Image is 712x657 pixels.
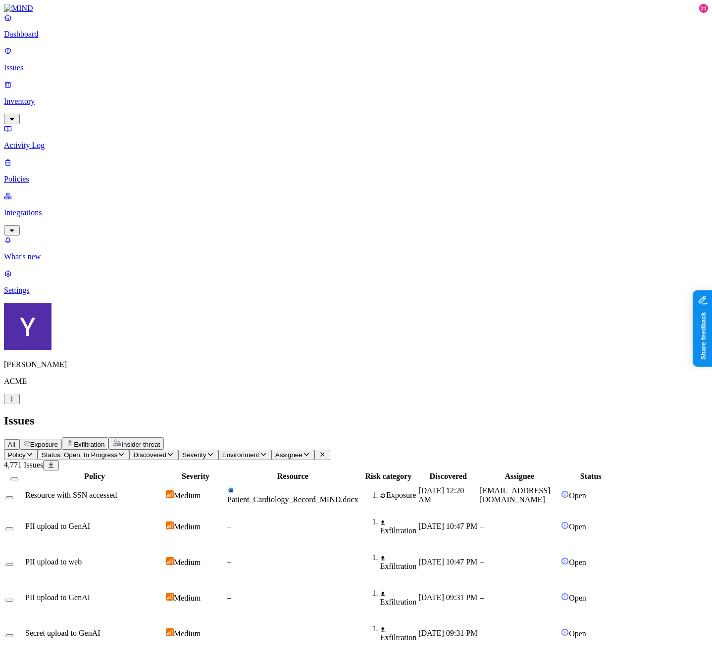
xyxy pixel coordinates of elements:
span: Severity [182,451,206,459]
a: Issues [4,47,708,72]
img: severity-medium [166,557,174,565]
a: Activity Log [4,124,708,150]
button: Select row [5,634,13,637]
span: – [480,522,484,530]
div: Status [561,472,620,481]
p: Settings [4,286,708,295]
img: MIND [4,4,33,13]
h2: Issues [4,414,708,427]
span: Medium [174,558,201,566]
span: Medium [174,491,201,500]
span: Patient_Cardiology_Record_MIND.docx [227,495,358,504]
p: Inventory [4,97,708,106]
span: Open [569,522,586,531]
span: Open [569,594,586,602]
a: What's new [4,235,708,261]
span: Assignee [275,451,303,459]
div: Exfiltration [380,517,416,535]
span: – [480,629,484,637]
div: Severity [166,472,225,481]
span: – [480,593,484,602]
a: MIND [4,4,708,13]
span: [DATE] 09:31 PM [418,593,477,602]
span: Discovered [133,451,166,459]
span: All [8,441,15,448]
div: 21 [699,4,708,13]
div: Risk category [360,472,416,481]
span: – [480,558,484,566]
span: – [227,629,231,637]
a: Policies [4,158,708,184]
span: 4,771 Issues [4,461,43,469]
p: Activity Log [4,141,708,150]
span: Open [569,558,586,566]
img: Yana Orhov [4,303,51,350]
span: PII upload to GenAI [25,593,90,602]
img: status-open [561,557,569,565]
img: severity-medium [166,521,174,529]
span: Open [569,629,586,638]
span: – [227,593,231,602]
button: Select all [10,477,18,480]
div: Resource [227,472,358,481]
p: Dashboard [4,30,708,39]
img: status-open [561,628,569,636]
span: – [227,522,231,530]
div: Exfiltration [380,553,416,571]
button: Select row [5,527,13,530]
span: [DATE] 09:31 PM [418,629,477,637]
span: – [227,558,231,566]
img: severity-medium [166,628,174,636]
span: [DATE] 12:20 AM [418,486,464,504]
p: What's new [4,252,708,261]
span: [DATE] 10:47 PM [418,522,477,530]
img: status-open [561,521,569,529]
a: Settings [4,269,708,295]
a: Integrations [4,191,708,234]
p: Integrations [4,208,708,217]
span: Medium [174,594,201,602]
div: Exfiltration [380,624,416,642]
span: Medium [174,629,201,638]
span: Medium [174,522,201,531]
span: Status: Open, In Progress [42,451,117,459]
div: Assignee [480,472,559,481]
p: [PERSON_NAME] [4,360,708,369]
button: Select row [5,563,13,566]
img: status-open [561,490,569,498]
span: Secret upload to GenAI [25,629,101,637]
span: [DATE] 10:47 PM [418,558,477,566]
div: Exfiltration [380,589,416,607]
p: ACME [4,377,708,386]
img: status-open [561,593,569,601]
button: Select row [5,496,13,499]
button: Select row [5,599,13,602]
span: Resource with SSN accessed [25,491,117,499]
p: Issues [4,63,708,72]
p: Policies [4,175,708,184]
span: PII upload to GenAI [25,522,90,530]
span: Policy [8,451,26,459]
span: PII upload to web [25,558,82,566]
img: microsoft-word [227,487,234,493]
a: Dashboard [4,13,708,39]
img: severity-medium [166,490,174,498]
a: Inventory [4,80,708,123]
span: Insider threat [121,441,160,448]
span: [EMAIL_ADDRESS][DOMAIN_NAME] [480,486,550,504]
div: Policy [25,472,164,481]
span: Environment [222,451,259,459]
div: Exposure [380,491,416,500]
img: severity-medium [166,593,174,601]
div: Discovered [418,472,478,481]
span: Exposure [30,441,58,448]
span: Open [569,491,586,500]
span: Exfiltration [74,441,104,448]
